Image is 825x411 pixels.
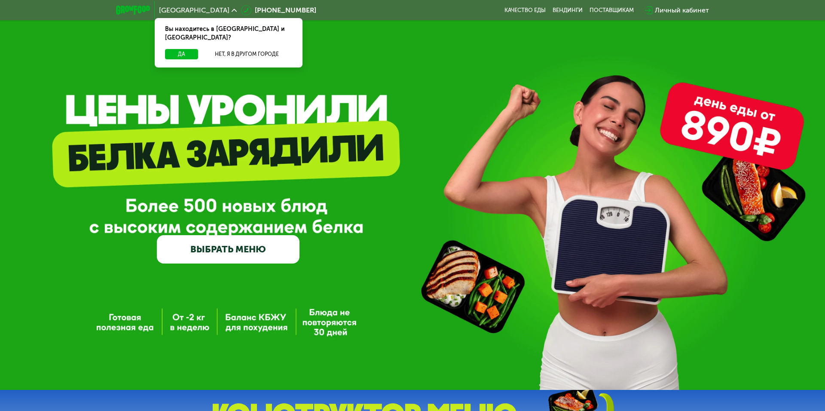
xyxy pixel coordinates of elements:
[655,5,709,15] div: Личный кабинет
[165,49,198,59] button: Да
[504,7,546,14] a: Качество еды
[155,18,302,49] div: Вы находитесь в [GEOGRAPHIC_DATA] и [GEOGRAPHIC_DATA]?
[157,235,299,264] a: ВЫБРАТЬ МЕНЮ
[590,7,634,14] div: поставщикам
[553,7,583,14] a: Вендинги
[159,7,229,14] span: [GEOGRAPHIC_DATA]
[202,49,292,59] button: Нет, я в другом городе
[241,5,316,15] a: [PHONE_NUMBER]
